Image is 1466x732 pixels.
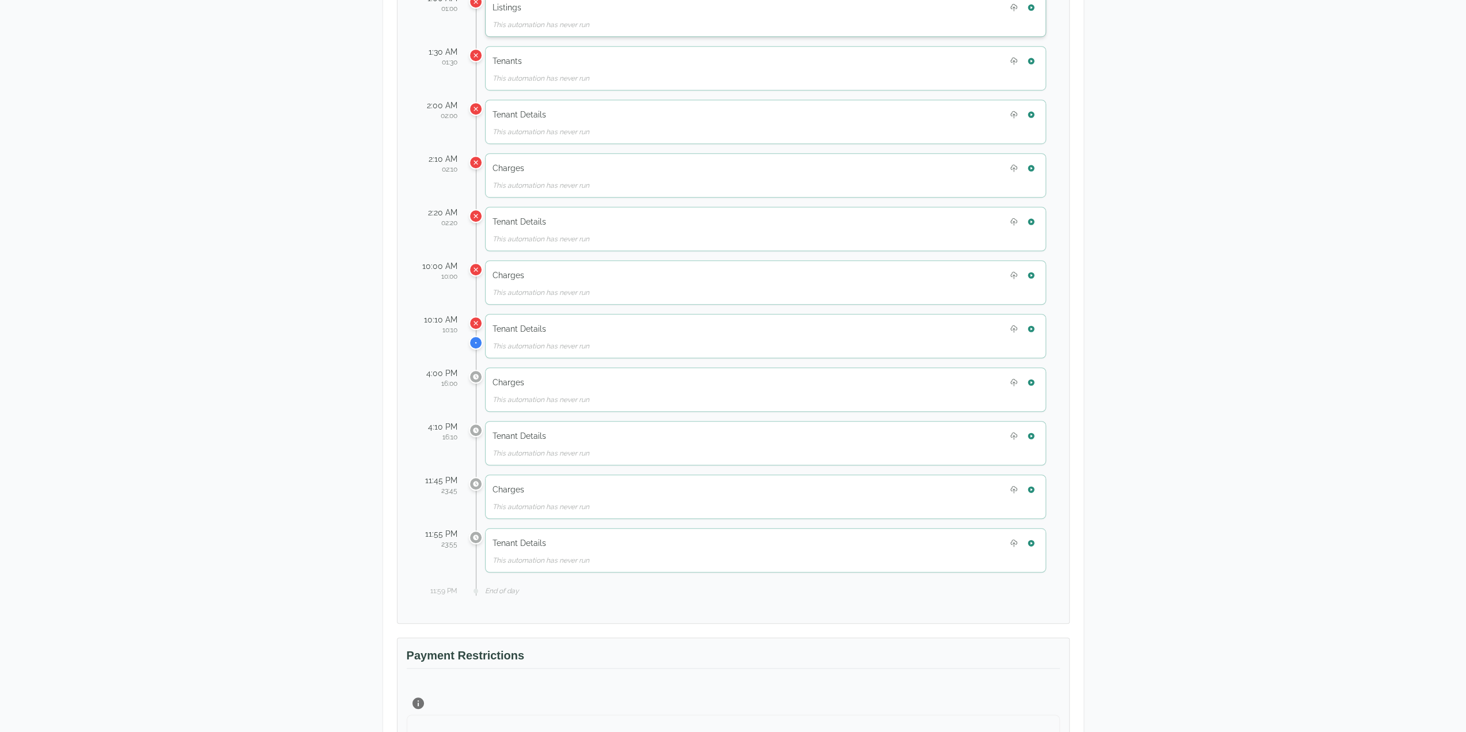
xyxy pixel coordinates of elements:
h5: Charges [493,484,524,495]
button: Upload Charges file [1006,268,1021,283]
div: This automation has never run [493,556,1039,565]
button: Run Charges now [1024,482,1039,497]
button: Upload Charges file [1006,482,1021,497]
h5: Tenant Details [493,109,546,120]
button: Upload Charges file [1006,375,1021,390]
div: 10:00 AM [421,260,457,272]
h5: Tenant Details [493,216,546,227]
div: 2:00 AM [421,100,457,111]
div: 02:20 [421,218,457,227]
h5: Charges [493,270,524,281]
button: Run Charges now [1024,375,1039,390]
div: Tenant Details was scheduled for 2:00 AM but missed its scheduled time and hasn't run [469,102,483,116]
div: 4:10 PM [421,421,457,433]
div: Tenant Details is scheduled for 4:10 PM but hasn't run yet today [469,423,483,437]
div: 2:20 AM [421,207,457,218]
div: This automation has never run [493,20,1039,29]
button: Run Tenant Details now [1024,428,1039,443]
button: Run Tenants now [1024,54,1039,69]
div: 10:10 [421,325,457,335]
h5: Charges [493,162,524,174]
div: This automation has never run [493,502,1039,511]
div: This automation has never run [493,449,1039,458]
div: Tenant Details is scheduled for 11:55 PM but hasn't run yet today [469,530,483,544]
div: 16:00 [421,379,457,388]
h3: Payment Restrictions [407,647,1060,669]
div: End of day [485,586,1046,596]
div: This automation has never run [493,74,1039,83]
button: Run Tenant Details now [1024,107,1039,122]
button: Upload Tenant Details file [1006,214,1021,229]
button: Upload Tenant Details file [1006,536,1021,551]
div: 23:55 [421,540,457,549]
div: 10:00 [421,272,457,281]
div: 11:45 PM [421,475,457,486]
div: 02:10 [421,165,457,174]
div: 11:55 PM [421,528,457,540]
div: 16:10 [421,433,457,442]
div: Charges is scheduled for 11:45 PM but hasn't run yet today [469,477,483,491]
div: Tenant Details was scheduled for 10:10 AM but missed its scheduled time and hasn't run [469,316,483,330]
div: This automation has never run [493,181,1039,190]
div: 10:10 AM [421,314,457,325]
div: Tenants was scheduled for 1:30 AM but missed its scheduled time and hasn't run [469,48,483,62]
div: 23:45 [421,486,457,495]
h5: Tenant Details [493,323,546,335]
div: Charges was scheduled for 10:00 AM but missed its scheduled time and hasn't run [469,263,483,276]
h5: Tenant Details [493,537,546,549]
div: Charges is scheduled for 4:00 PM but hasn't run yet today [469,370,483,384]
h5: Tenants [493,55,522,67]
div: This automation has never run [493,234,1039,244]
div: This automation has never run [493,342,1039,351]
h5: Tenant Details [493,430,546,442]
div: 4:00 PM [421,367,457,379]
div: Tenant Details was scheduled for 2:20 AM but missed its scheduled time and hasn't run [469,209,483,223]
div: 01:30 [421,58,457,67]
div: 11:59 PM [421,586,457,596]
h5: Charges [493,377,524,388]
div: This automation has never run [493,127,1039,136]
div: This automation has never run [493,395,1039,404]
div: 2:10 AM [421,153,457,165]
button: Upload Tenant Details file [1006,321,1021,336]
button: Upload Tenant Details file [1006,107,1021,122]
button: Run Tenant Details now [1024,214,1039,229]
h5: Listings [493,2,521,13]
div: 01:00 [421,4,457,13]
button: Run Tenant Details now [1024,321,1039,336]
div: 02:00 [421,111,457,120]
div: This automation has never run [493,288,1039,297]
button: Run Charges now [1024,161,1039,176]
button: Upload Tenant Details file [1006,428,1021,443]
button: Run Tenant Details now [1024,536,1039,551]
button: Upload Tenants file [1006,54,1021,69]
div: Charges was scheduled for 2:10 AM but missed its scheduled time and hasn't run [469,155,483,169]
button: Upload Charges file [1006,161,1021,176]
div: Current time is 02:01 PM [469,336,483,350]
button: Run Charges now [1024,268,1039,283]
div: 1:30 AM [421,46,457,58]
